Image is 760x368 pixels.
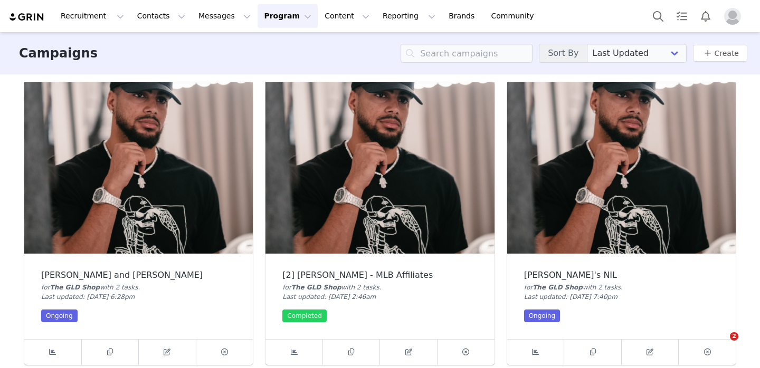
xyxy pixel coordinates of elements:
[41,283,236,292] div: for with 2 task .
[718,8,752,25] button: Profile
[24,82,253,254] img: Nestor and Wickel
[701,47,739,60] a: Create
[282,270,477,280] div: [2] [PERSON_NAME] - MLB Affiliates
[524,309,560,322] div: Ongoing
[507,82,736,254] img: Michael's NIL
[485,4,545,28] a: Community
[694,4,717,28] button: Notifications
[135,284,138,291] span: s
[693,45,747,62] button: Create
[647,4,670,28] button: Search
[41,270,236,280] div: [PERSON_NAME] and [PERSON_NAME]
[617,284,621,291] span: s
[670,4,693,28] a: Tasks
[730,332,738,341] span: 2
[131,4,192,28] button: Contacts
[50,284,100,291] span: The GLD Shop
[282,292,477,302] div: Last updated: [DATE] 2:46am
[291,284,341,291] span: The GLD Shop
[524,270,719,280] div: [PERSON_NAME]'s NIL
[19,44,98,63] h3: Campaigns
[265,82,494,254] img: [2] Michael Creators - MLB Affiliates
[442,4,484,28] a: Brands
[41,292,236,302] div: Last updated: [DATE] 6:28pm
[192,4,257,28] button: Messages
[258,4,318,28] button: Program
[318,4,376,28] button: Content
[724,8,741,25] img: placeholder-profile.jpg
[524,292,719,302] div: Last updated: [DATE] 7:40pm
[41,309,78,322] div: Ongoing
[401,44,533,63] input: Search campaigns
[54,4,130,28] button: Recruitment
[533,284,583,291] span: The GLD Shop
[376,4,442,28] button: Reporting
[282,309,326,322] div: Completed
[708,332,734,357] iframe: Intercom live chat
[8,12,45,22] img: grin logo
[282,283,477,292] div: for with 2 task .
[524,283,719,292] div: for with 2 task .
[376,284,379,291] span: s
